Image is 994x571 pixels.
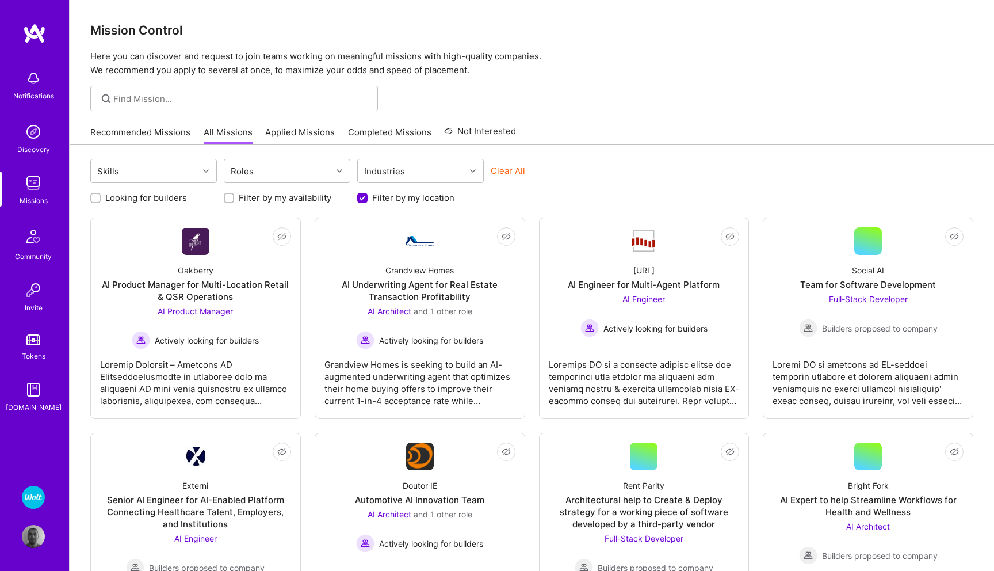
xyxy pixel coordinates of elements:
div: Skills [94,163,122,180]
img: Community [20,223,47,250]
img: Actively looking for builders [356,331,374,349]
span: and 1 other role [414,509,472,519]
a: Recommended Missions [90,126,190,145]
label: Filter by my location [372,192,454,204]
div: Roles [228,163,257,180]
div: Tokens [22,350,45,362]
img: Company Logo [630,229,657,253]
span: AI Architect [368,509,411,519]
div: Team for Software Development [800,279,936,291]
img: User Avatar [22,525,45,548]
div: Senior AI Engineer for AI-Enabled Platform Connecting Healthcare Talent, Employers, and Institutions [100,494,291,530]
img: Company Logo [186,447,205,466]
img: teamwork [22,172,45,195]
a: Not Interested [444,124,516,145]
i: icon EyeClosed [502,447,511,456]
div: Grandview Homes is seeking to build an AI-augmented underwriting agent that optimizes their home ... [324,349,515,407]
i: icon EyeClosed [950,232,959,241]
img: Actively looking for builders [356,534,374,553]
div: Loremip Dolorsit – Ametcons AD ElitseddoeIusmodte in utlaboree dolo ma aliquaeni AD mini venia qu... [100,349,291,407]
i: icon EyeClosed [502,232,511,241]
img: discovery [22,120,45,143]
div: Social AI [852,264,884,276]
div: Industries [361,163,408,180]
span: AI Architect [846,521,890,531]
div: Notifications [13,90,54,102]
img: tokens [26,334,40,345]
span: Actively looking for builders [155,334,259,347]
span: Builders proposed to company [822,322,938,334]
div: AI Underwriting Agent for Real Estate Transaction Profitability [324,279,515,303]
a: Completed Missions [348,126,431,145]
span: Builders proposed to company [822,550,938,562]
div: Bright Fork [848,479,889,492]
span: AI Engineer [622,294,665,304]
a: Applied Missions [265,126,335,145]
a: User Avatar [19,525,48,548]
div: [DOMAIN_NAME] [6,401,62,413]
img: Actively looking for builders [132,331,150,349]
div: Oakberry [178,264,213,276]
div: AI Expert to help Streamline Workflows for Health and Wellness [773,494,964,518]
h3: Mission Control [90,23,973,37]
input: Find Mission... [113,93,369,105]
div: Loremi DO si ametcons ad EL-seddoei temporin utlabore et dolorem aliquaeni admin veniamquis no ex... [773,349,964,407]
i: icon Chevron [470,168,476,174]
i: icon EyeClosed [725,232,735,241]
p: Here you can discover and request to join teams working on meaningful missions with high-quality ... [90,50,973,77]
div: Architectural help to Create & Deploy strategy for a working piece of software developed by a thi... [549,494,740,530]
img: Company Logo [406,236,434,246]
i: icon Chevron [203,168,209,174]
i: icon Chevron [337,168,342,174]
div: AI Product Manager for Multi-Location Retail & QSR Operations [100,279,291,303]
div: Externi [182,479,208,492]
a: Company Logo[URL]AI Engineer for Multi-Agent PlatformAI Engineer Actively looking for buildersAct... [549,227,740,409]
a: Social AITeam for Software DevelopmentFull-Stack Developer Builders proposed to companyBuilders p... [773,227,964,409]
span: and 1 other role [414,306,472,316]
span: AI Product Manager [158,306,233,316]
div: Loremips DO si a consecte adipisc elitse doe temporinci utla etdolor ma aliquaeni adm veniamq nos... [549,349,740,407]
div: Community [15,250,52,262]
span: Actively looking for builders [603,322,708,334]
div: AI Engineer for Multi-Agent Platform [568,279,720,291]
button: Clear All [491,165,525,177]
i: icon EyeClosed [725,447,735,456]
img: Builders proposed to company [799,546,817,565]
img: Builders proposed to company [799,319,817,337]
div: Missions [20,195,48,207]
span: Actively looking for builders [379,334,483,347]
span: Actively looking for builders [379,538,483,550]
div: Grandview Homes [385,264,454,276]
label: Looking for builders [105,192,187,204]
a: All Missions [204,126,253,145]
span: AI Architect [368,306,411,316]
span: Full-Stack Developer [829,294,908,304]
img: bell [22,67,45,90]
i: icon EyeClosed [277,447,286,456]
div: Doutor IE [403,479,437,492]
div: [URL] [633,264,655,276]
div: Invite [25,302,43,314]
span: Full-Stack Developer [605,534,683,543]
a: Wolt - Fintech: Payments Expansion Team [19,486,48,509]
a: Company LogoGrandview HomesAI Underwriting Agent for Real Estate Transaction ProfitabilityAI Arch... [324,227,515,409]
div: Automotive AI Innovation Team [355,494,484,506]
img: Company Logo [182,228,209,255]
i: icon EyeClosed [950,447,959,456]
span: AI Engineer [174,534,217,543]
img: Invite [22,279,45,302]
i: icon SearchGrey [100,92,113,105]
a: Company LogoOakberryAI Product Manager for Multi-Location Retail & QSR OperationsAI Product Manag... [100,227,291,409]
img: Wolt - Fintech: Payments Expansion Team [22,486,45,509]
img: logo [23,23,46,44]
div: Rent Parity [623,479,664,492]
img: Actively looking for builders [580,319,599,337]
div: Discovery [17,143,50,155]
img: Company Logo [406,443,434,470]
i: icon EyeClosed [277,232,286,241]
img: guide book [22,378,45,401]
label: Filter by my availability [239,192,331,204]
